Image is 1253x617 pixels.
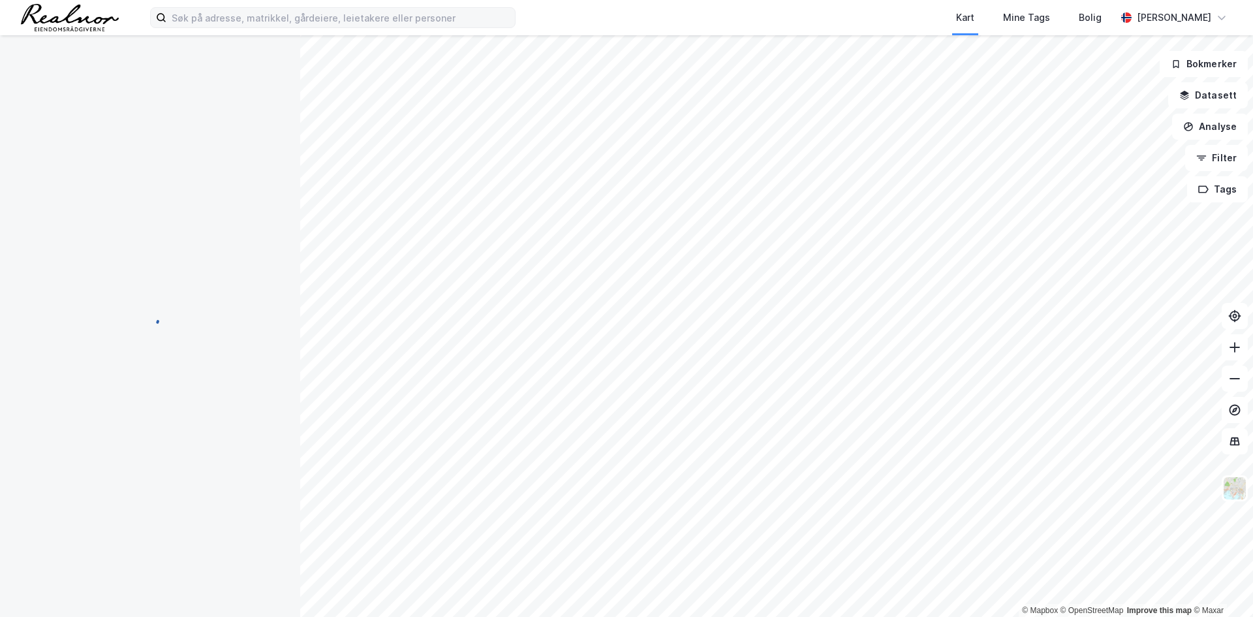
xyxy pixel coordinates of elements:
[1222,476,1247,501] img: Z
[1188,554,1253,617] iframe: Chat Widget
[1137,10,1211,25] div: [PERSON_NAME]
[956,10,974,25] div: Kart
[1172,114,1248,140] button: Analyse
[1127,606,1192,615] a: Improve this map
[21,4,119,31] img: realnor-logo.934646d98de889bb5806.png
[140,308,161,329] img: spinner.a6d8c91a73a9ac5275cf975e30b51cfb.svg
[1079,10,1102,25] div: Bolig
[1003,10,1050,25] div: Mine Tags
[1188,554,1253,617] div: Kontrollprogram for chat
[1168,82,1248,108] button: Datasett
[1022,606,1058,615] a: Mapbox
[1160,51,1248,77] button: Bokmerker
[1060,606,1124,615] a: OpenStreetMap
[1187,176,1248,202] button: Tags
[1185,145,1248,171] button: Filter
[166,8,515,27] input: Søk på adresse, matrikkel, gårdeiere, leietakere eller personer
